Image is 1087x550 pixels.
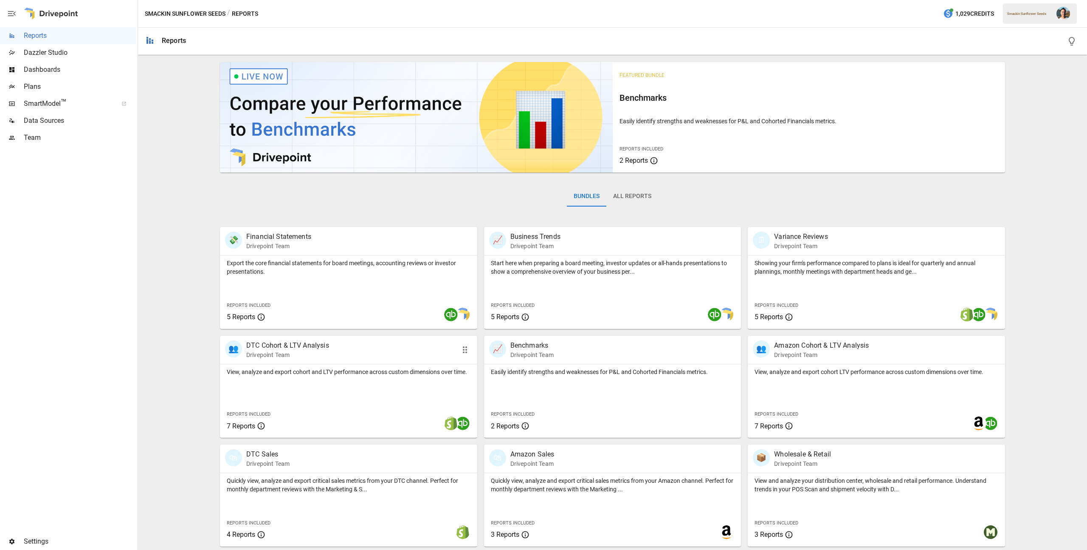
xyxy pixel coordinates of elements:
[24,536,136,547] span: Settings
[24,65,136,75] span: Dashboards
[491,520,535,526] span: Reports Included
[225,449,242,466] div: 🛍
[491,530,519,539] span: 3 Reports
[227,520,270,526] span: Reports Included
[227,9,230,19] div: /
[774,459,831,468] p: Drivepoint Team
[491,368,735,376] p: Easily identify strengths and weaknesses for P&L and Cohorted Financials metrics.
[620,72,665,78] span: Featured Bundle
[227,303,270,308] span: Reports Included
[489,449,506,466] div: 🛍
[145,9,225,19] button: Smackin Sunflower Seeds
[774,449,831,459] p: Wholesale & Retail
[755,313,783,321] span: 5 Reports
[510,242,560,250] p: Drivepoint Team
[755,259,998,276] p: Showing your firm's performance compared to plans is ideal for quarterly and annual plannings, mo...
[972,417,986,430] img: amazon
[620,117,999,125] p: Easily identify strengths and weaknesses for P&L and Cohorted Financials metrics.
[1007,12,1051,16] div: Smackin Sunflower Seeds
[227,368,470,376] p: View, analyze and export cohort and LTV performance across custom dimensions over time.
[24,82,136,92] span: Plans
[24,99,112,109] span: SmartModel
[162,37,186,45] div: Reports
[225,340,242,357] div: 👥
[720,308,733,321] img: smart model
[225,232,242,249] div: 💸
[220,62,613,173] img: video thumbnail
[955,9,994,19] span: 1,029 Credits
[489,340,506,357] div: 📈
[984,525,997,539] img: muffindata
[972,308,986,321] img: quickbooks
[227,259,470,276] p: Export the core financial statements for board meetings, accounting reviews or investor presentat...
[755,411,798,417] span: Reports Included
[246,242,311,250] p: Drivepoint Team
[940,6,997,22] button: 1,029Credits
[755,422,783,430] span: 7 Reports
[246,232,311,242] p: Financial Statements
[24,48,136,58] span: Dazzler Studio
[227,530,255,539] span: 4 Reports
[246,340,329,351] p: DTC Cohort & LTV Analysis
[510,232,560,242] p: Business Trends
[491,303,535,308] span: Reports Included
[620,156,648,164] span: 2 Reports
[774,242,828,250] p: Drivepoint Team
[755,476,998,493] p: View and analyze your distribution center, wholesale and retail performance. Understand trends in...
[620,91,999,105] h6: Benchmarks
[510,459,555,468] p: Drivepoint Team
[491,476,735,493] p: Quickly view, analyze and export critical sales metrics from your Amazon channel. Perfect for mon...
[753,340,770,357] div: 👥
[984,417,997,430] img: quickbooks
[456,525,470,539] img: shopify
[606,186,658,207] button: All Reports
[984,308,997,321] img: smart model
[510,351,554,359] p: Drivepoint Team
[227,411,270,417] span: Reports Included
[753,232,770,249] div: 🗓
[444,417,458,430] img: shopify
[720,525,733,539] img: amazon
[61,97,67,108] span: ™
[227,476,470,493] p: Quickly view, analyze and export critical sales metrics from your DTC channel. Perfect for monthl...
[491,259,735,276] p: Start here when preparing a board meeting, investor updates or all-hands presentations to show a ...
[456,308,470,321] img: smart model
[491,411,535,417] span: Reports Included
[774,232,828,242] p: Variance Reviews
[755,303,798,308] span: Reports Included
[24,31,136,41] span: Reports
[489,232,506,249] div: 📈
[510,449,555,459] p: Amazon Sales
[246,459,290,468] p: Drivepoint Team
[227,422,255,430] span: 7 Reports
[227,313,255,321] span: 5 Reports
[510,340,554,351] p: Benchmarks
[774,351,869,359] p: Drivepoint Team
[24,133,136,143] span: Team
[491,313,519,321] span: 5 Reports
[755,530,783,539] span: 3 Reports
[755,368,998,376] p: View, analyze and export cohort LTV performance across custom dimensions over time.
[491,422,519,430] span: 2 Reports
[567,186,606,207] button: Bundles
[246,449,290,459] p: DTC Sales
[444,308,458,321] img: quickbooks
[753,449,770,466] div: 📦
[774,340,869,351] p: Amazon Cohort & LTV Analysis
[708,308,721,321] img: quickbooks
[960,308,974,321] img: shopify
[456,417,470,430] img: quickbooks
[755,520,798,526] span: Reports Included
[24,116,136,126] span: Data Sources
[620,146,663,152] span: Reports Included
[246,351,329,359] p: Drivepoint Team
